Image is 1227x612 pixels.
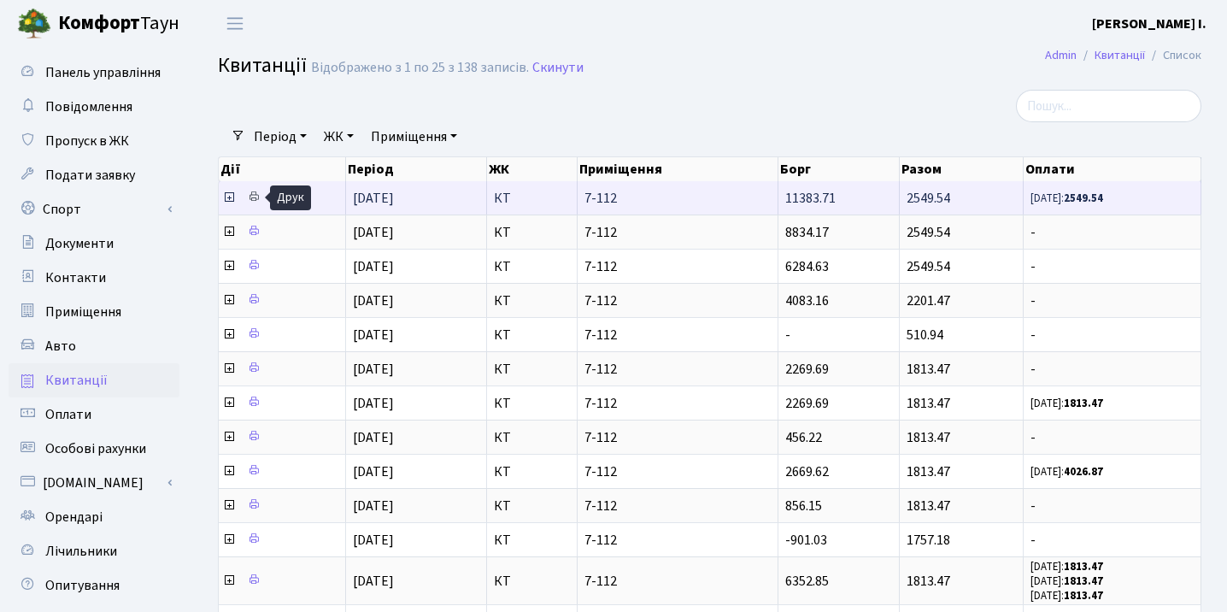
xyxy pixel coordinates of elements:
[785,394,829,413] span: 2269.69
[1030,226,1194,239] span: -
[494,328,570,342] span: КТ
[353,189,394,208] span: [DATE]
[900,157,1023,181] th: Разом
[45,337,76,356] span: Авто
[584,465,771,479] span: 7-112
[1030,191,1103,206] small: [DATE]:
[907,223,950,242] span: 2549.54
[45,132,129,150] span: Пропуск в ЖК
[907,189,950,208] span: 2549.54
[45,234,114,253] span: Документи
[9,329,179,363] a: Авто
[1095,46,1145,64] a: Квитанції
[494,191,570,205] span: КТ
[353,257,394,276] span: [DATE]
[785,326,790,344] span: -
[785,291,829,310] span: 4083.16
[584,328,771,342] span: 7-112
[785,360,829,379] span: 2269.69
[311,60,529,76] div: Відображено з 1 по 25 з 138 записів.
[353,497,394,515] span: [DATE]
[494,533,570,547] span: КТ
[218,50,307,80] span: Квитанції
[353,360,394,379] span: [DATE]
[1064,396,1103,411] b: 1813.47
[9,397,179,432] a: Оплати
[785,189,836,208] span: 11383.71
[9,56,179,90] a: Панель управління
[578,157,778,181] th: Приміщення
[9,432,179,466] a: Особові рахунки
[785,497,822,515] span: 856.15
[494,431,570,444] span: КТ
[1030,499,1194,513] span: -
[584,191,771,205] span: 7-112
[494,362,570,376] span: КТ
[45,303,121,321] span: Приміщення
[353,531,394,550] span: [DATE]
[584,226,771,239] span: 7-112
[58,9,179,38] span: Таун
[9,124,179,158] a: Пропуск в ЖК
[1030,294,1194,308] span: -
[1064,574,1103,589] b: 1813.47
[1030,588,1103,603] small: [DATE]:
[9,534,179,568] a: Лічильники
[45,508,103,527] span: Орендарі
[364,122,464,151] a: Приміщення
[45,405,91,424] span: Оплати
[1030,431,1194,444] span: -
[45,439,146,458] span: Особові рахунки
[45,166,135,185] span: Подати заявку
[584,260,771,274] span: 7-112
[346,157,487,181] th: Період
[584,294,771,308] span: 7-112
[1064,464,1103,480] b: 4026.87
[785,462,829,481] span: 2669.62
[1045,46,1077,64] a: Admin
[907,257,950,276] span: 2549.54
[353,572,394,591] span: [DATE]
[9,295,179,329] a: Приміщення
[317,122,361,151] a: ЖК
[1092,14,1206,34] a: [PERSON_NAME] І.
[494,226,570,239] span: КТ
[1092,15,1206,33] b: [PERSON_NAME] І.
[45,542,117,561] span: Лічильники
[9,227,179,261] a: Документи
[247,122,314,151] a: Період
[270,185,311,210] div: Друк
[17,7,51,41] img: logo.png
[907,326,943,344] span: 510.94
[1030,396,1103,411] small: [DATE]:
[907,394,950,413] span: 1813.47
[353,428,394,447] span: [DATE]
[532,60,584,76] a: Скинути
[353,394,394,413] span: [DATE]
[1145,46,1201,65] li: Список
[584,574,771,588] span: 7-112
[785,572,829,591] span: 6352.85
[907,291,950,310] span: 2201.47
[45,371,108,390] span: Квитанції
[1030,533,1194,547] span: -
[584,499,771,513] span: 7-112
[584,533,771,547] span: 7-112
[1064,588,1103,603] b: 1813.47
[353,223,394,242] span: [DATE]
[214,9,256,38] button: Переключити навігацію
[1030,362,1194,376] span: -
[1030,328,1194,342] span: -
[45,576,120,595] span: Опитування
[9,158,179,192] a: Подати заявку
[45,268,106,287] span: Контакти
[58,9,140,37] b: Комфорт
[584,431,771,444] span: 7-112
[494,260,570,274] span: КТ
[1064,191,1103,206] b: 2549.54
[487,157,578,181] th: ЖК
[1019,38,1227,74] nav: breadcrumb
[907,462,950,481] span: 1813.47
[785,531,827,550] span: -901.03
[494,574,570,588] span: КТ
